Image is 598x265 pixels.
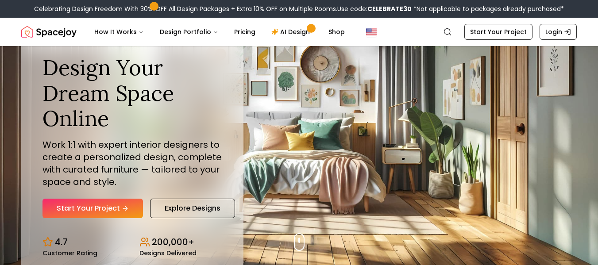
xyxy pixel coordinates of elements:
[412,4,564,13] span: *Not applicable to packages already purchased*
[42,138,222,188] p: Work 1:1 with expert interior designers to create a personalized design, complete with curated fu...
[464,24,532,40] a: Start Your Project
[42,55,222,131] h1: Design Your Dream Space Online
[42,229,222,256] div: Design stats
[87,23,352,41] nav: Main
[367,4,412,13] b: CELEBRATE30
[87,23,151,41] button: How It Works
[139,250,197,256] small: Designs Delivered
[21,23,77,41] img: Spacejoy Logo
[55,236,68,248] p: 4.7
[264,23,320,41] a: AI Design
[152,236,194,248] p: 200,000+
[153,23,225,41] button: Design Portfolio
[150,199,235,218] a: Explore Designs
[540,24,577,40] a: Login
[366,27,377,37] img: United States
[42,199,143,218] a: Start Your Project
[227,23,262,41] a: Pricing
[34,4,564,13] div: Celebrating Design Freedom With 30% OFF All Design Packages + Extra 10% OFF on Multiple Rooms.
[21,18,577,46] nav: Global
[321,23,352,41] a: Shop
[337,4,412,13] span: Use code:
[42,250,97,256] small: Customer Rating
[21,23,77,41] a: Spacejoy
